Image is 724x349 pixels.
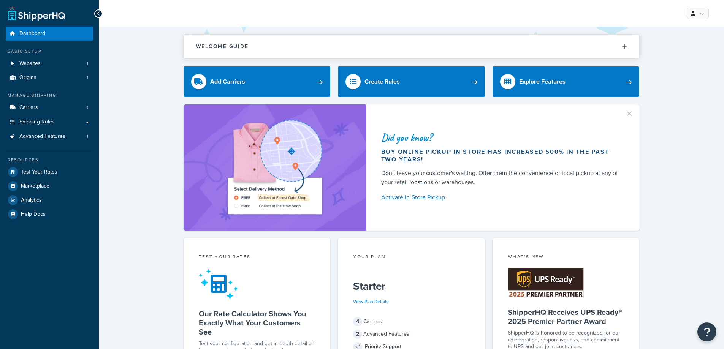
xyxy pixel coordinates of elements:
li: Carriers [6,101,93,115]
span: 4 [353,317,362,326]
h5: Starter [353,280,470,292]
div: Explore Features [519,76,566,87]
span: Shipping Rules [19,119,55,125]
div: Did you know? [381,132,621,143]
a: Advanced Features1 [6,129,93,144]
a: View Plan Details [353,298,388,305]
h5: Our Rate Calculator Shows You Exactly What Your Customers See [199,309,315,336]
a: Origins1 [6,71,93,85]
a: Dashboard [6,27,93,41]
button: Welcome Guide [184,35,639,58]
span: 1 [87,60,88,67]
div: Create Rules [364,76,400,87]
a: Explore Features [493,66,640,97]
div: Test your rates [199,253,315,262]
span: Marketplace [21,183,49,190]
a: Analytics [6,193,93,207]
span: 2 [353,330,362,339]
a: Marketplace [6,179,93,193]
div: Carriers [353,316,470,327]
a: Test Your Rates [6,165,93,179]
span: 3 [86,104,88,111]
li: Websites [6,57,93,71]
div: Your Plan [353,253,470,262]
div: What's New [508,253,624,262]
div: Add Carriers [210,76,245,87]
h2: Welcome Guide [196,44,249,49]
a: Help Docs [6,207,93,221]
div: Resources [6,157,93,163]
h5: ShipperHQ Receives UPS Ready® 2025 Premier Partner Award [508,308,624,326]
button: Open Resource Center [697,322,716,341]
a: Carriers3 [6,101,93,115]
div: Buy online pickup in store has increased 500% in the past two years! [381,148,621,163]
span: Websites [19,60,41,67]
span: Dashboard [19,30,45,37]
span: Origins [19,74,36,81]
a: Websites1 [6,57,93,71]
span: Advanced Features [19,133,65,140]
div: Advanced Features [353,329,470,340]
a: Shipping Rules [6,115,93,129]
span: Help Docs [21,211,46,218]
img: ad-shirt-map-b0359fc47e01cab431d101c4b569394f6a03f54285957d908178d52f29eb9668.png [206,116,344,219]
div: Basic Setup [6,48,93,55]
span: 1 [87,133,88,140]
span: Analytics [21,197,42,204]
a: Activate In-Store Pickup [381,192,621,203]
a: Create Rules [338,66,485,97]
span: 1 [87,74,88,81]
span: Carriers [19,104,38,111]
a: Add Carriers [184,66,331,97]
li: Advanced Features [6,129,93,144]
li: Origins [6,71,93,85]
div: Manage Shipping [6,92,93,99]
span: Test Your Rates [21,169,57,175]
div: Don't leave your customer's waiting. Offer them the convenience of local pickup at any of your re... [381,169,621,187]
